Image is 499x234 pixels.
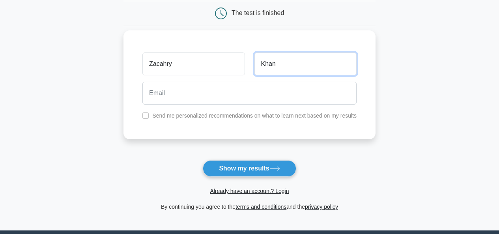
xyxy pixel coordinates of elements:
a: terms and conditions [235,204,286,210]
a: Already have an account? Login [210,188,289,194]
input: Last name [254,52,357,75]
div: The test is finished [232,9,284,16]
input: Email [142,82,357,105]
input: First name [142,52,245,75]
button: Show my results [203,160,296,177]
label: Send me personalized recommendations on what to learn next based on my results [152,112,357,119]
a: privacy policy [305,204,338,210]
div: By continuing you agree to the and the [119,202,380,212]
